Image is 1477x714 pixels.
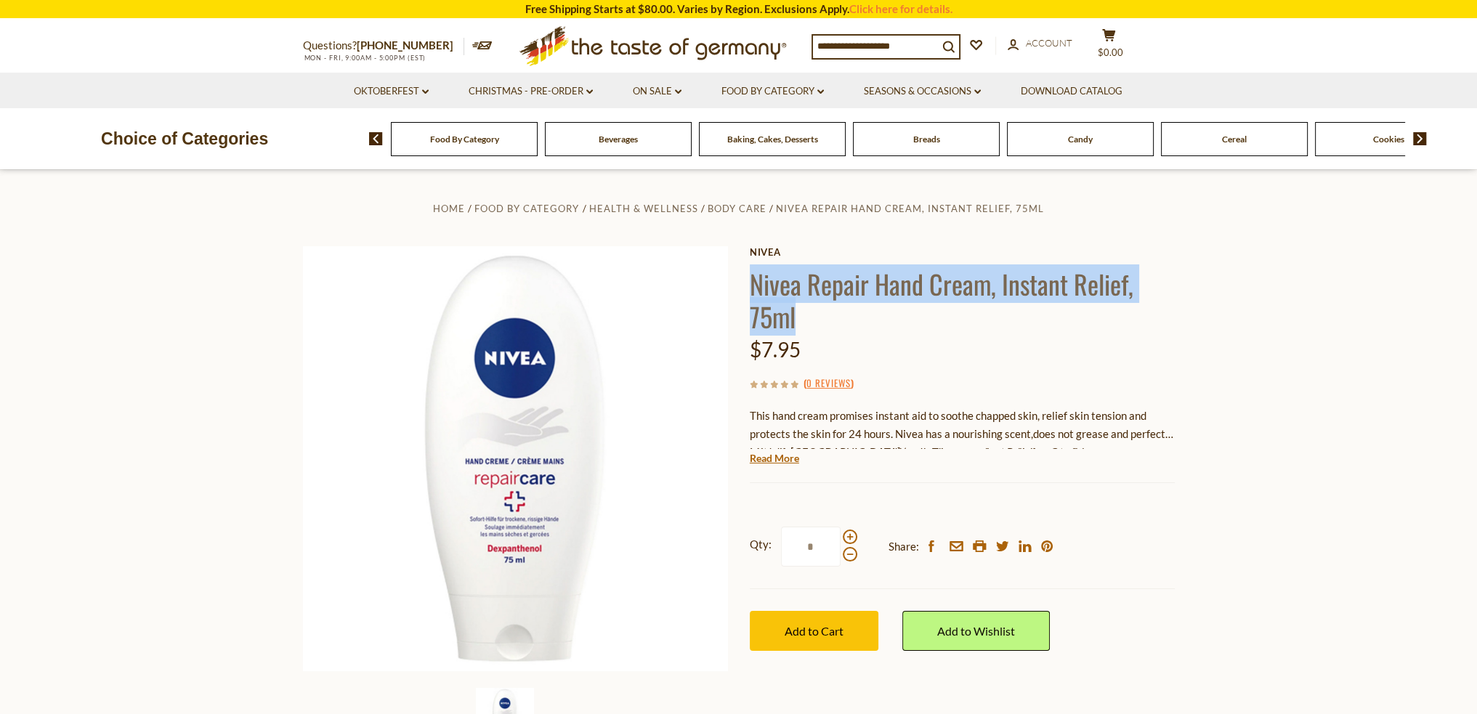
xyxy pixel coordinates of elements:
a: Candy [1068,134,1093,145]
span: Share: [889,537,919,556]
a: Food By Category [474,203,579,214]
a: Nivea Repair Hand Cream, Instant Relief, 75ml [776,203,1044,214]
img: previous arrow [369,132,383,145]
a: Breads [913,134,940,145]
a: Nivea [750,246,1175,258]
input: Qty: [781,527,841,567]
a: Download Catalog [1021,84,1122,100]
h1: Nivea Repair Hand Cream, Instant Relief, 75ml [750,267,1175,333]
span: $0.00 [1098,46,1123,58]
strong: Qty: [750,535,772,553]
span: MON - FRI, 9:00AM - 5:00PM (EST) [303,54,426,62]
button: Add to Cart [750,611,878,651]
a: Seasons & Occasions [864,84,981,100]
span: Account [1026,37,1072,49]
a: Beverages [599,134,638,145]
span: $7.95 [750,337,801,362]
a: [PHONE_NUMBER] [357,38,453,52]
a: Cookies [1373,134,1404,145]
a: Add to Wishlist [902,611,1050,651]
a: 0 Reviews [806,376,851,392]
a: Click here for details. [849,2,952,15]
a: Health & Wellness [588,203,697,214]
a: Home [433,203,465,214]
a: Body Care [708,203,766,214]
a: On Sale [633,84,681,100]
a: Food By Category [721,84,824,100]
a: Oktoberfest [354,84,429,100]
button: $0.00 [1088,28,1131,65]
div: This hand cream promises instant aid to soothe chapped skin, relief skin tension and protects the... [750,407,1175,443]
a: Baking, Cakes, Desserts [727,134,818,145]
div: Made in [GEOGRAPHIC_DATA] (packaging may show Polish or Czech language, depending on import source). [750,443,1175,461]
a: Cereal [1222,134,1247,145]
a: Food By Category [430,134,499,145]
a: Christmas - PRE-ORDER [469,84,593,100]
p: Questions? [303,36,464,55]
a: Account [1008,36,1072,52]
span: Add to Cart [785,624,843,638]
img: Nivea Repair Hand Cream, Instant Relief, 75ml [303,246,728,671]
img: next arrow [1413,132,1427,145]
span: ( ) [804,376,854,390]
a: Read More [750,451,799,466]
